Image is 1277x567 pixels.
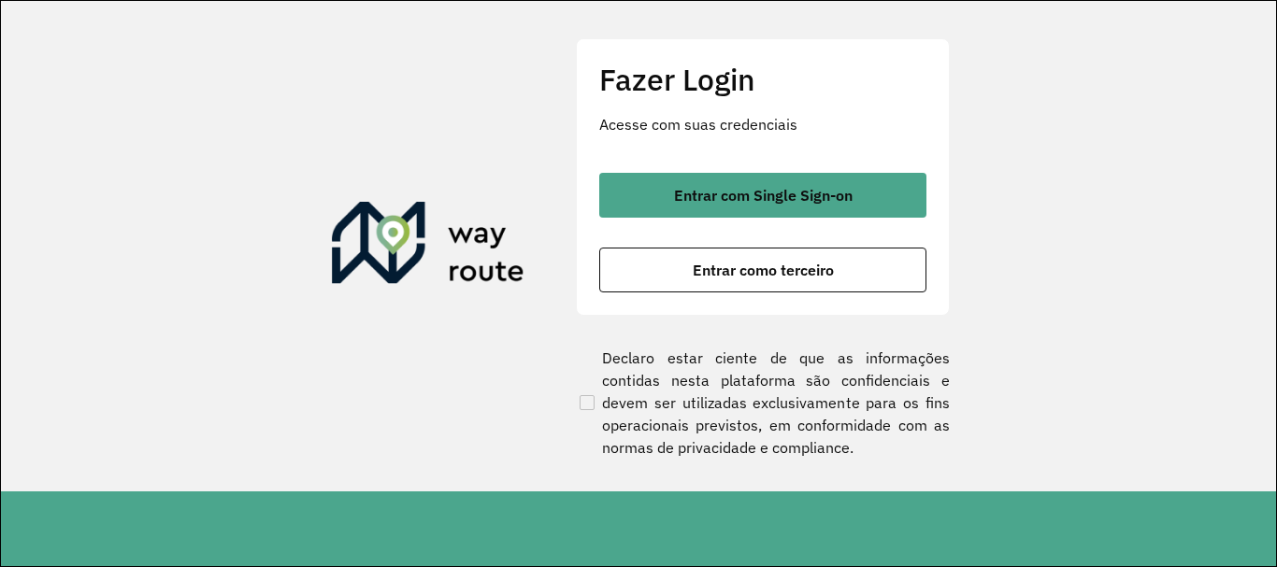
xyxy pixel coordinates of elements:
span: Entrar como terceiro [693,262,834,277]
h2: Fazer Login [599,62,926,97]
button: button [599,248,926,292]
span: Entrar com Single Sign-on [674,188,853,203]
button: button [599,173,926,218]
img: Roteirizador AmbevTech [332,202,524,291]
p: Acesse com suas credenciais [599,113,926,135]
label: Declaro estar ciente de que as informações contidas nesta plataforma são confidenciais e devem se... [576,347,950,459]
